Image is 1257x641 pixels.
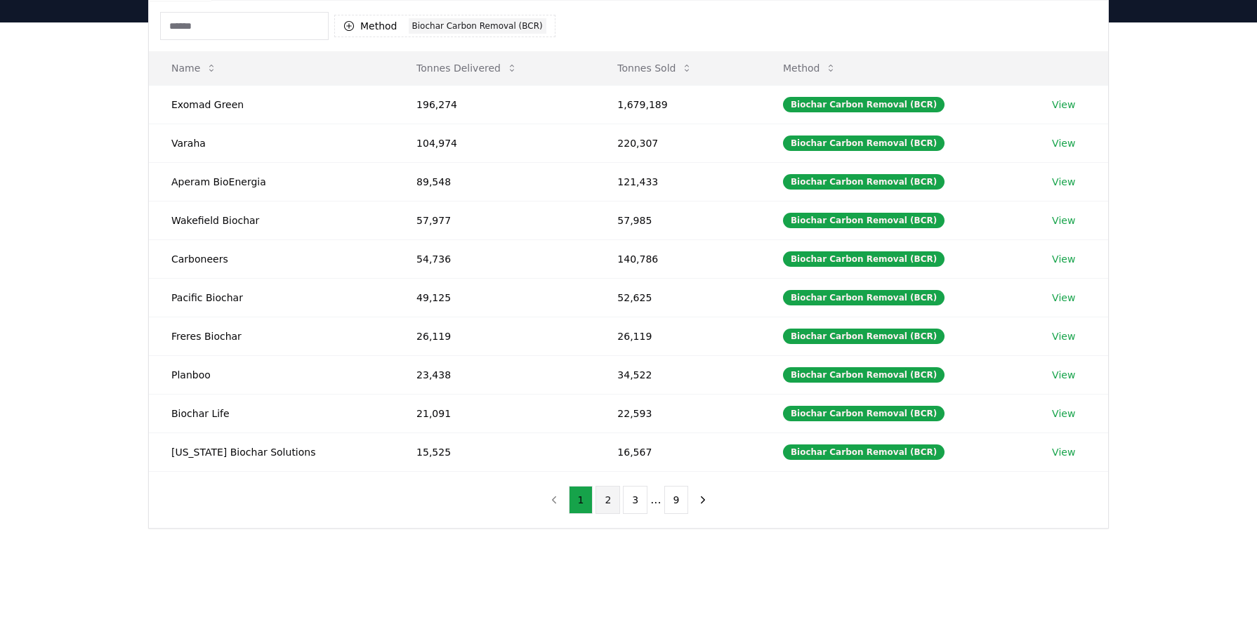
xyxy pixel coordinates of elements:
[149,162,394,201] td: Aperam BioEnergia
[394,162,595,201] td: 89,548
[606,54,704,82] button: Tonnes Sold
[1052,136,1075,150] a: View
[1052,407,1075,421] a: View
[595,432,761,471] td: 16,567
[1052,329,1075,343] a: View
[783,136,945,151] div: Biochar Carbon Removal (BCR)
[783,290,945,305] div: Biochar Carbon Removal (BCR)
[149,317,394,355] td: Freres Biochar
[783,251,945,267] div: Biochar Carbon Removal (BCR)
[1052,213,1075,227] a: View
[595,355,761,394] td: 34,522
[691,486,715,514] button: next page
[394,432,595,471] td: 15,525
[149,432,394,471] td: [US_STATE] Biochar Solutions
[595,162,761,201] td: 121,433
[394,394,595,432] td: 21,091
[1052,445,1075,459] a: View
[1052,175,1075,189] a: View
[334,15,555,37] button: MethodBiochar Carbon Removal (BCR)
[149,355,394,394] td: Planboo
[149,278,394,317] td: Pacific Biochar
[394,317,595,355] td: 26,119
[149,239,394,278] td: Carboneers
[394,278,595,317] td: 49,125
[394,124,595,162] td: 104,974
[394,201,595,239] td: 57,977
[595,278,761,317] td: 52,625
[149,85,394,124] td: Exomad Green
[595,394,761,432] td: 22,593
[783,406,945,421] div: Biochar Carbon Removal (BCR)
[149,201,394,239] td: Wakefield Biochar
[394,239,595,278] td: 54,736
[783,367,945,383] div: Biochar Carbon Removal (BCR)
[394,85,595,124] td: 196,274
[1052,98,1075,112] a: View
[623,486,647,514] button: 3
[405,54,529,82] button: Tonnes Delivered
[664,486,689,514] button: 9
[595,124,761,162] td: 220,307
[783,444,945,460] div: Biochar Carbon Removal (BCR)
[149,124,394,162] td: Varaha
[409,18,546,34] div: Biochar Carbon Removal (BCR)
[1052,368,1075,382] a: View
[783,174,945,190] div: Biochar Carbon Removal (BCR)
[149,394,394,432] td: Biochar Life
[772,54,848,82] button: Method
[1052,291,1075,305] a: View
[569,486,593,514] button: 1
[650,491,661,508] li: ...
[595,239,761,278] td: 140,786
[160,54,228,82] button: Name
[394,355,595,394] td: 23,438
[595,85,761,124] td: 1,679,189
[1052,252,1075,266] a: View
[783,97,945,112] div: Biochar Carbon Removal (BCR)
[595,201,761,239] td: 57,985
[595,317,761,355] td: 26,119
[783,329,945,344] div: Biochar Carbon Removal (BCR)
[595,486,620,514] button: 2
[783,213,945,228] div: Biochar Carbon Removal (BCR)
